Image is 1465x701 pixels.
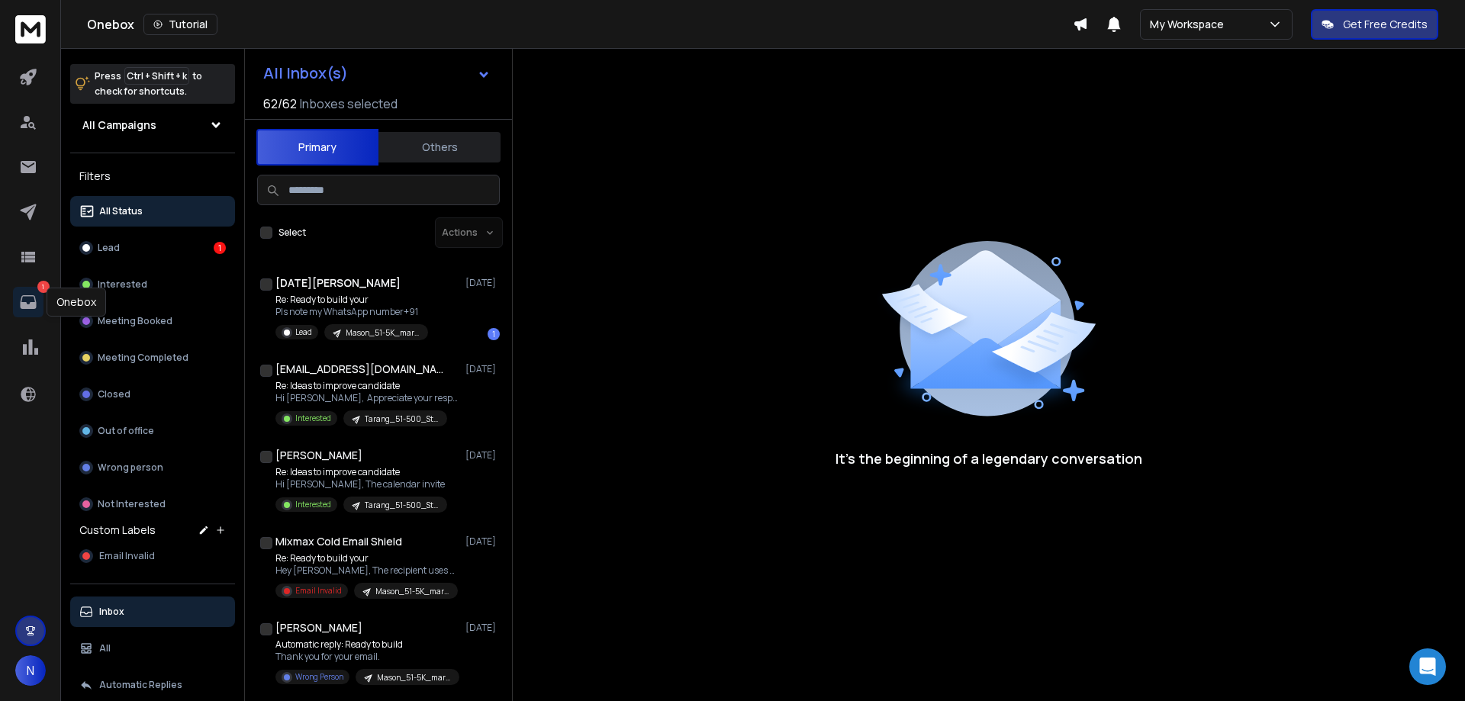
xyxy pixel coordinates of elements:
[465,622,500,634] p: [DATE]
[465,277,500,289] p: [DATE]
[79,523,156,538] h3: Custom Labels
[143,14,217,35] button: Tutorial
[1409,648,1446,685] div: Open Intercom Messenger
[275,448,362,463] h1: [PERSON_NAME]
[275,306,428,318] p: Pls note my WhatsApp number+91
[214,242,226,254] div: 1
[295,326,312,338] p: Lead
[70,196,235,227] button: All Status
[365,500,438,511] p: Tarang_51-500_Staffing & Recruiting_CEO_COO_USA
[375,586,449,597] p: Mason_51-5K_marketing_Palm [GEOGRAPHIC_DATA] [GEOGRAPHIC_DATA]
[70,233,235,263] button: Lead1
[98,461,163,474] p: Wrong person
[70,342,235,373] button: Meeting Completed
[95,69,202,99] p: Press to check for shortcuts.
[1150,17,1230,32] p: My Workspace
[70,379,235,410] button: Closed
[87,14,1073,35] div: Onebox
[465,363,500,375] p: [DATE]
[275,275,401,291] h1: [DATE][PERSON_NAME]
[275,478,447,490] p: Hi [PERSON_NAME], The calendar invite
[279,227,306,239] label: Select
[378,130,501,164] button: Others
[256,129,378,166] button: Primary
[295,585,342,596] p: Email Invalid
[98,498,166,510] p: Not Interested
[70,541,235,571] button: Email Invalid
[275,294,428,306] p: Re: Ready to build your
[99,642,111,654] p: All
[346,327,419,339] p: Mason_51-5K_marketing_Palm [GEOGRAPHIC_DATA] [GEOGRAPHIC_DATA]
[275,392,459,404] p: Hi [PERSON_NAME], Appreciate your response! I’ve
[465,449,500,461] p: [DATE]
[70,166,235,187] h3: Filters
[15,655,46,686] button: N
[275,380,459,392] p: Re: Ideas to improve candidate
[295,671,343,683] p: Wrong Person
[70,489,235,519] button: Not Interested
[295,413,331,424] p: Interested
[251,58,503,88] button: All Inbox(s)
[275,651,459,663] p: Thank you for your email.
[70,269,235,300] button: Interested
[488,328,500,340] div: 1
[99,606,124,618] p: Inbox
[70,452,235,483] button: Wrong person
[124,67,189,85] span: Ctrl + Shift + k
[99,679,182,691] p: Automatic Replies
[70,670,235,700] button: Automatic Replies
[98,315,172,327] p: Meeting Booked
[98,242,120,254] p: Lead
[98,388,130,400] p: Closed
[99,550,155,562] span: Email Invalid
[365,413,438,425] p: Tarang_51-500_Staffing & Recruiting_CEO_COO_USA
[300,95,398,113] h3: Inboxes selected
[47,288,106,317] div: Onebox
[70,596,235,627] button: Inbox
[98,352,188,364] p: Meeting Completed
[98,278,147,291] p: Interested
[465,535,500,548] p: [DATE]
[377,672,450,683] p: Mason_51-5K_marketing_Palm [GEOGRAPHIC_DATA] [GEOGRAPHIC_DATA]
[99,205,143,217] p: All Status
[275,564,459,577] p: Hey [PERSON_NAME], The recipient uses Mixmax
[98,425,154,437] p: Out of office
[37,281,50,293] p: 1
[275,638,459,651] p: Automatic reply: Ready to build
[275,362,443,377] h1: [EMAIL_ADDRESS][DOMAIN_NAME]
[13,287,43,317] a: 1
[263,95,297,113] span: 62 / 62
[82,117,156,133] h1: All Campaigns
[70,416,235,446] button: Out of office
[275,620,362,635] h1: [PERSON_NAME]
[70,306,235,336] button: Meeting Booked
[275,466,447,478] p: Re: Ideas to improve candidate
[275,534,402,549] h1: Mixmax Cold Email Shield
[263,66,348,81] h1: All Inbox(s)
[70,633,235,664] button: All
[275,552,459,564] p: Re: Ready to build your
[70,110,235,140] button: All Campaigns
[836,448,1142,469] p: It’s the beginning of a legendary conversation
[1311,9,1438,40] button: Get Free Credits
[1343,17,1428,32] p: Get Free Credits
[295,499,331,510] p: Interested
